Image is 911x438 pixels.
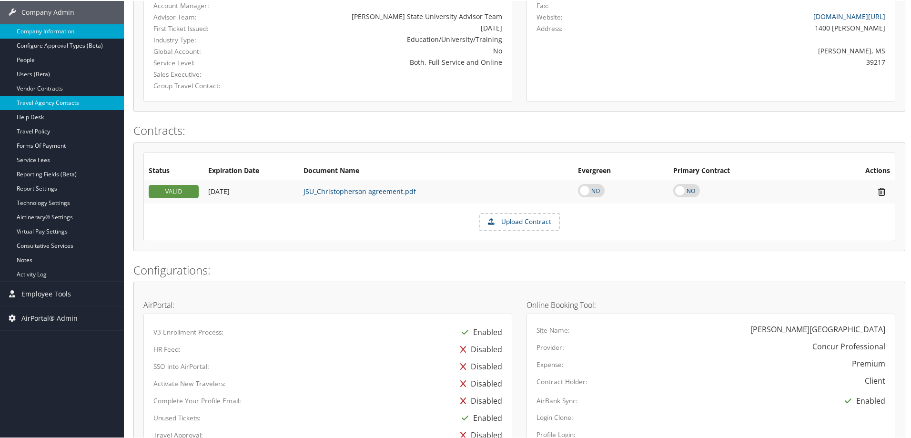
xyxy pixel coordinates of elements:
label: HR Feed: [153,344,181,353]
div: Disabled [455,391,502,408]
div: [DATE] [274,22,502,32]
label: Website: [536,11,563,21]
label: SSO into AirPortal: [153,361,209,370]
th: Status [144,162,203,179]
label: Unused Tickets: [153,412,201,422]
label: Advisor Team: [153,11,260,21]
i: Remove Contract [873,186,890,196]
label: First Ticket Issued: [153,23,260,32]
label: Complete Your Profile Email: [153,395,241,405]
label: Activate New Travelers: [153,378,226,387]
label: Group Travel Contact: [153,80,260,90]
label: Global Account: [153,46,260,55]
th: Actions [818,162,895,179]
label: Login Clone: [536,412,573,421]
th: Primary Contract [668,162,818,179]
label: Upload Contract [480,213,559,229]
div: VALID [149,184,199,197]
div: [PERSON_NAME][GEOGRAPHIC_DATA] [750,323,885,334]
div: Enabled [457,408,502,426]
div: 39217 [628,56,886,66]
span: AirPortal® Admin [21,306,78,329]
label: Industry Type: [153,34,260,44]
div: Add/Edit Date [208,186,294,195]
div: [PERSON_NAME], MS [628,45,886,55]
div: Disabled [455,340,502,357]
label: Service Level: [153,57,260,67]
h4: AirPortal: [143,300,512,308]
div: Education/University/Training [274,33,502,43]
div: No [274,45,502,55]
label: Contract Holder: [536,376,587,386]
label: Site Name: [536,325,570,334]
div: Both, Full Service and Online [274,56,502,66]
div: Disabled [455,374,502,391]
th: Evergreen [573,162,668,179]
a: [DOMAIN_NAME][URL] [813,11,885,20]
span: Employee Tools [21,281,71,305]
div: Disabled [455,357,502,374]
label: Expense: [536,359,564,368]
th: Document Name [299,162,573,179]
label: V3 Enrollment Process: [153,326,223,336]
span: [DATE] [208,186,230,195]
th: Expiration Date [203,162,299,179]
label: Provider: [536,342,564,351]
h4: Online Booking Tool: [526,300,895,308]
div: Enabled [840,391,885,408]
div: Concur Professional [812,340,885,351]
h2: Contracts: [133,122,905,138]
a: JSU_Christopherson agreement.pdf [304,186,416,195]
label: Address: [536,23,563,32]
div: [PERSON_NAME] State University Advisor Team [274,10,502,20]
label: AirBank Sync: [536,395,578,405]
div: Client [865,374,885,386]
label: Sales Executive: [153,69,260,78]
div: Premium [852,357,885,368]
div: Enabled [457,323,502,340]
h2: Configurations: [133,261,905,277]
div: 1400 [PERSON_NAME] [628,22,886,32]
